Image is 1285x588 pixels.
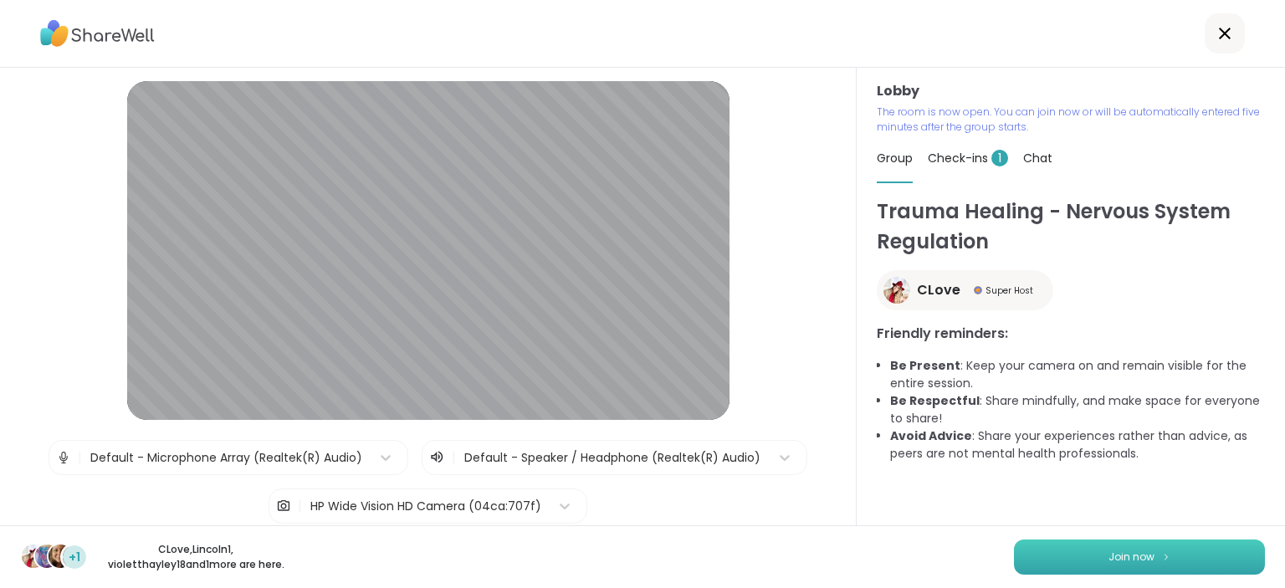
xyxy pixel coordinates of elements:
img: Super Host [974,286,982,294]
span: 1 [991,150,1008,166]
span: Group [877,150,913,166]
h3: Friendly reminders: [877,324,1265,344]
b: Be Present [890,357,960,374]
span: | [452,447,456,468]
span: Chat [1023,150,1052,166]
b: Be Respectful [890,392,980,409]
span: Super Host [986,284,1033,297]
img: CLove [22,545,45,568]
li: : Share your experiences rather than advice, as peers are not mental health professionals. [890,427,1265,463]
span: | [78,441,82,474]
li: : Keep your camera on and remain visible for the entire session. [890,357,1265,392]
span: Check-ins [928,150,1008,166]
span: | [298,489,302,523]
li: : Share mindfully, and make space for everyone to share! [890,392,1265,427]
button: Join now [1014,539,1265,575]
img: violetthayley18 [49,545,72,568]
b: Avoid Advice [890,427,972,444]
img: Microphone [56,441,71,474]
a: CLoveCLoveSuper HostSuper Host [877,270,1053,310]
img: Lincoln1 [35,545,59,568]
p: The room is now open. You can join now or will be automatically entered five minutes after the gr... [877,105,1265,135]
img: ShareWell Logomark [1161,552,1171,561]
img: ShareWell Logo [40,14,155,53]
h3: Lobby [877,81,1265,101]
div: HP Wide Vision HD Camera (04ca:707f) [310,498,541,515]
h1: Trauma Healing - Nervous System Regulation [877,197,1265,257]
p: CLove , Lincoln1 , violetthayley18 and 1 more are here. [102,542,289,572]
span: CLove [917,280,960,300]
span: Join now [1108,550,1154,565]
img: CLove [883,277,910,304]
span: +1 [69,549,80,566]
div: Default - Microphone Array (Realtek(R) Audio) [90,449,362,467]
img: Camera [276,489,291,523]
